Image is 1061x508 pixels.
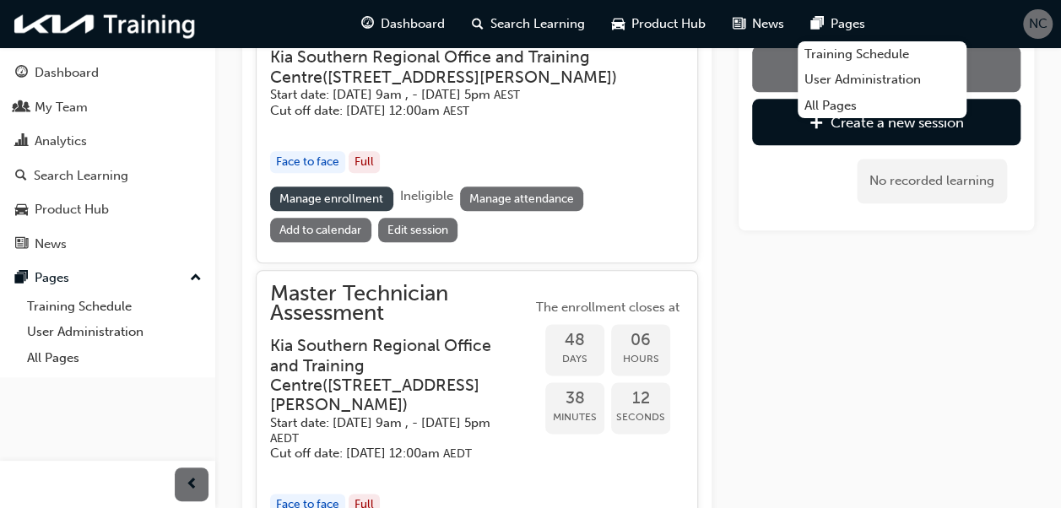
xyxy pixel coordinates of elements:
[190,268,202,289] span: up-icon
[598,7,719,41] a: car-iconProduct Hub
[270,186,393,211] a: Manage enrollment
[270,446,505,462] h5: Cut off date: [DATE] 12:00am
[798,93,966,119] a: All Pages
[472,14,484,35] span: search-icon
[35,132,87,151] div: Analytics
[8,7,203,41] img: kia-training
[35,200,109,219] div: Product Hub
[545,389,604,408] span: 38
[831,114,964,131] div: Create a new session
[611,408,670,427] span: Seconds
[831,14,865,34] span: Pages
[270,15,684,249] button: Master Technician AssessmentKia Southern Regional Office and Training Centre([STREET_ADDRESS][PER...
[186,474,198,495] span: prev-icon
[532,298,684,317] span: The enrollment closes at
[270,218,371,242] a: Add to calendar
[612,14,625,35] span: car-icon
[611,389,670,408] span: 12
[7,229,208,260] a: News
[378,218,458,242] a: Edit session
[15,100,28,116] span: people-icon
[611,349,670,369] span: Hours
[270,151,345,174] div: Face to face
[798,7,879,41] a: pages-iconPages
[1029,14,1047,34] span: NC
[545,408,604,427] span: Minutes
[270,415,505,446] h5: Start date: [DATE] 9am , - [DATE] 5pm
[752,46,1020,92] a: Edit
[270,87,657,103] h5: Start date: [DATE] 9am , - [DATE] 5pm
[460,186,584,211] a: Manage attendance
[270,47,657,87] h3: Kia Southern Regional Office and Training Centre ( [STREET_ADDRESS][PERSON_NAME] )
[270,103,657,119] h5: Cut off date: [DATE] 12:00am
[7,57,208,89] a: Dashboard
[15,169,27,184] span: search-icon
[7,194,208,225] a: Product Hub
[15,134,28,149] span: chart-icon
[7,126,208,157] a: Analytics
[545,331,604,350] span: 48
[34,166,128,186] div: Search Learning
[798,67,966,93] a: User Administration
[443,446,472,461] span: Australian Eastern Daylight Time AEDT
[348,7,458,41] a: guage-iconDashboard
[857,159,1007,203] div: No recorded learning
[7,262,208,294] button: Pages
[270,431,299,446] span: Australian Eastern Daylight Time AEDT
[15,271,28,286] span: pages-icon
[443,104,469,118] span: Australian Eastern Standard Time AEST
[798,41,966,68] a: Training Schedule
[494,88,520,102] span: Australian Eastern Standard Time AEST
[7,54,208,262] button: DashboardMy TeamAnalyticsSearch LearningProduct HubNews
[270,284,532,322] span: Master Technician Assessment
[35,235,67,254] div: News
[20,345,208,371] a: All Pages
[458,7,598,41] a: search-iconSearch Learning
[631,14,706,34] span: Product Hub
[15,237,28,252] span: news-icon
[809,116,824,132] span: plus-icon
[400,188,453,203] span: Ineligible
[20,319,208,345] a: User Administration
[349,151,380,174] div: Full
[752,99,1020,145] a: Create a new session
[15,203,28,218] span: car-icon
[381,14,445,34] span: Dashboard
[20,294,208,320] a: Training Schedule
[545,349,604,369] span: Days
[811,14,824,35] span: pages-icon
[15,66,28,81] span: guage-icon
[752,14,784,34] span: News
[35,98,88,117] div: My Team
[733,14,745,35] span: news-icon
[490,14,585,34] span: Search Learning
[1023,9,1053,39] button: NC
[35,63,99,83] div: Dashboard
[361,14,374,35] span: guage-icon
[7,160,208,192] a: Search Learning
[719,7,798,41] a: news-iconNews
[7,92,208,123] a: My Team
[35,268,69,288] div: Pages
[611,331,670,350] span: 06
[270,336,505,415] h3: Kia Southern Regional Office and Training Centre ( [STREET_ADDRESS][PERSON_NAME] )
